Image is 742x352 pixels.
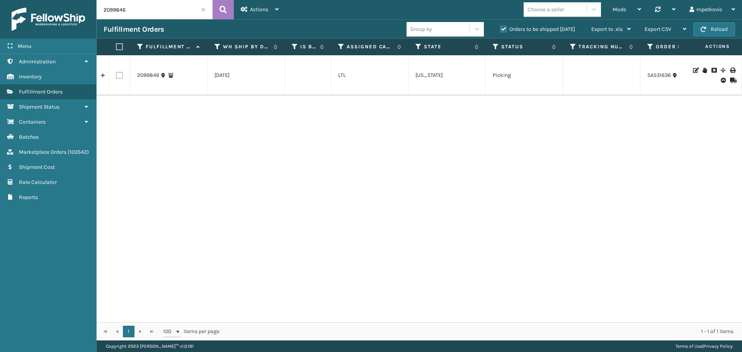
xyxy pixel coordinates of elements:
[19,149,66,155] span: Marketplace Orders
[721,78,725,83] i: Upload BOL
[693,22,735,36] button: Reload
[104,25,164,34] h3: Fulfillment Orders
[730,68,735,73] i: Print BOL
[676,340,733,352] div: |
[68,149,89,155] span: ( 103542 )
[721,68,725,73] i: Split Fulfillment Order
[591,26,623,32] span: Export to .xls
[500,26,575,32] label: Orders to be shipped [DATE]
[19,104,60,110] span: Shipment Status
[19,58,56,65] span: Administration
[693,68,698,73] i: Edit
[702,68,707,73] i: On Hold
[613,6,626,13] span: Mode
[163,328,175,335] span: 100
[19,164,55,170] span: Shipment Cost
[146,43,192,50] label: Fulfillment Order Id
[711,68,716,73] i: Cancel Fulfillment Order
[703,343,733,349] a: Privacy Policy
[123,326,134,337] a: 1
[424,43,471,50] label: State
[528,5,564,14] div: Choose a seller
[137,71,159,79] a: 2099846
[410,25,432,33] div: Group by
[19,73,42,80] span: Inventory
[230,328,733,335] div: 1 - 1 of 1 items
[647,71,671,79] a: SA531636
[19,194,38,201] span: Reports
[19,179,57,185] span: Rate Calculator
[645,26,671,32] span: Export CSV
[676,343,702,349] a: Terms of Use
[19,88,63,95] span: Fulfillment Orders
[501,43,548,50] label: Status
[347,43,393,50] label: Assigned Carrier Service
[163,326,220,337] span: items per page
[106,340,194,352] p: Copyright 2023 [PERSON_NAME]™ v 1.0.191
[300,43,316,50] label: Is Buy Shipping
[408,55,486,95] td: [US_STATE]
[19,134,39,140] span: Batches
[19,119,46,125] span: Containers
[681,40,735,53] span: Actions
[12,8,85,31] img: logo
[208,55,285,95] td: [DATE]
[331,55,408,95] td: LTL
[656,43,703,50] label: Order Number
[250,6,268,13] span: Actions
[486,55,563,95] td: Picking
[223,43,270,50] label: WH Ship By Date
[579,43,625,50] label: Tracking Number
[18,43,31,49] span: Menu
[730,78,735,83] i: Mark as Shipped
